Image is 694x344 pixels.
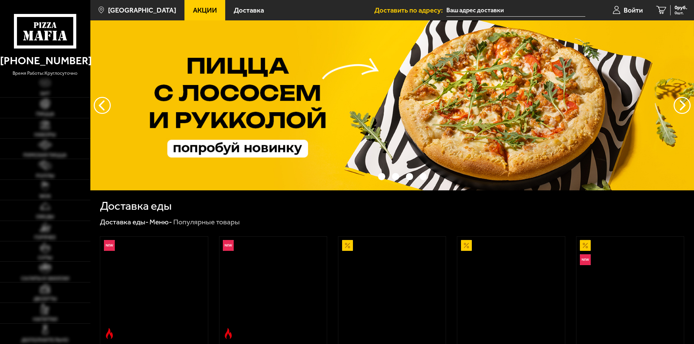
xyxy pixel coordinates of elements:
span: Салаты и закуски [21,276,69,281]
span: Десерты [34,296,57,302]
img: Акционный [461,240,472,251]
img: Новинка [580,254,591,265]
span: Обеды [36,214,54,219]
span: Войти [624,7,643,14]
div: Популярные товары [173,217,240,227]
span: Напитки [33,317,57,322]
span: WOK [39,194,51,199]
span: Доставка [234,7,264,14]
img: Акционный [580,240,591,251]
img: Острое блюдо [104,328,115,339]
button: точки переключения [406,173,413,180]
a: Доставка еды- [100,218,148,226]
span: Пицца [36,111,54,117]
span: Горячее [34,235,56,240]
h1: Доставка еды [100,200,172,212]
span: Роллы [36,173,54,178]
span: Хит [40,91,50,96]
img: Акционный [342,240,353,251]
input: Ваш адрес доставки [446,4,585,17]
span: Римская пицца [23,153,67,158]
a: Меню- [149,218,172,226]
span: 0 шт. [675,11,687,15]
span: Супы [38,255,52,260]
img: Новинка [223,240,234,251]
span: Акции [193,7,217,14]
button: точки переключения [378,173,385,180]
button: точки переключения [420,173,427,180]
span: Наборы [34,132,56,137]
img: Новинка [104,240,115,251]
img: Острое блюдо [223,328,234,339]
span: 0 руб. [675,5,687,10]
span: Дополнительно [21,338,69,343]
button: следующий [94,97,111,114]
a: АкционныйПепперони 25 см (толстое с сыром) [457,237,565,343]
a: АкционныйАль-Шам 25 см (тонкое тесто) [338,237,446,343]
a: НовинкаОстрое блюдоРимская с креветками [100,237,208,343]
span: Доставить по адресу: [374,7,446,14]
a: АкционныйНовинкаВсё включено [576,237,684,343]
button: точки переключения [392,173,399,180]
span: [GEOGRAPHIC_DATA] [108,7,176,14]
button: точки переключения [364,173,371,180]
button: предыдущий [674,97,691,114]
a: НовинкаОстрое блюдоРимская с мясным ассорти [219,237,327,343]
